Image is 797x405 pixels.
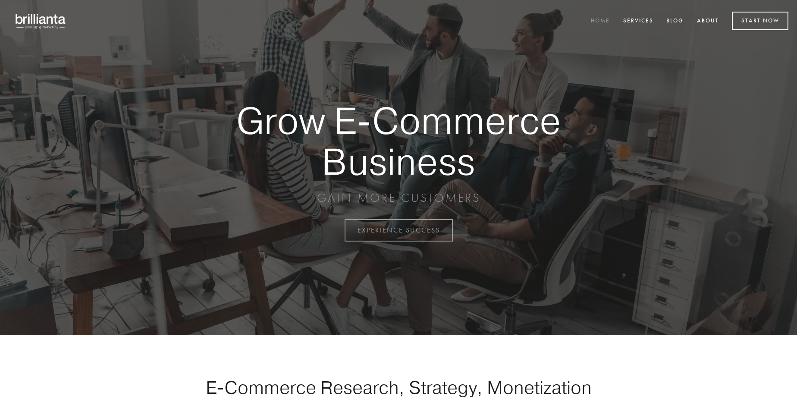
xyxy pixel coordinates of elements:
a: Start Now [732,12,788,30]
a: Home [585,14,615,28]
a: EXPERIENCE SUCCESS [345,219,453,242]
a: About [691,14,725,28]
img: brillianta - research, strategy, marketing [9,9,73,34]
h1: E-Commerce Research, Strategy, Monetization [179,377,618,398]
p: GAIN MORE CUSTOMERS [206,190,591,206]
strong: Grow E-Commerce Business [206,100,591,182]
a: Blog [661,14,689,28]
a: Services [618,14,659,28]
